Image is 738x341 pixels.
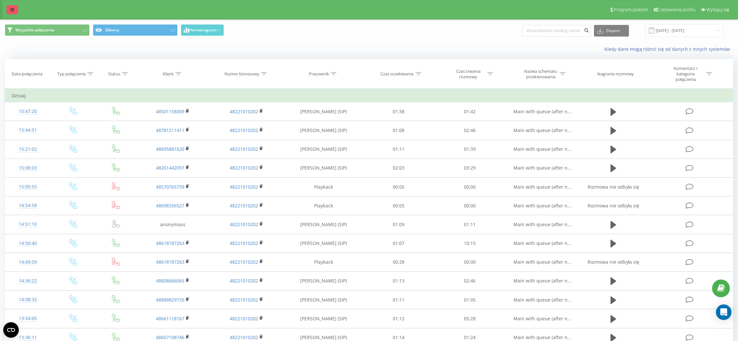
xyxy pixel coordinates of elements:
[363,291,435,309] td: 01:11
[667,66,705,82] div: Komentarz / kategoria połączenia
[434,271,505,290] td: 02:46
[156,108,184,115] a: 48501158009
[284,291,363,309] td: [PERSON_NAME] (SIP)
[230,240,258,246] a: 48221010202
[363,253,435,271] td: 00:28
[284,253,363,271] td: Playback
[434,309,505,328] td: 05:28
[12,124,44,137] div: 15:44:51
[12,275,44,287] div: 14:36:22
[284,234,363,253] td: [PERSON_NAME] (SIP)
[230,203,258,209] a: 48221010202
[12,256,44,269] div: 14:49:59
[706,7,729,12] span: Wyloguj się
[309,71,329,77] div: Pracownik
[363,178,435,196] td: 00:05
[434,140,505,159] td: 01:39
[513,278,571,284] span: Main with queue (after n...
[156,240,184,246] a: 48618187263
[230,334,258,340] a: 48221010202
[363,121,435,140] td: 01:08
[434,253,505,271] td: 00:00
[513,297,571,303] span: Main with queue (after n...
[434,121,505,140] td: 02:46
[434,178,505,196] td: 00:00
[181,24,224,36] button: Harmonogram
[284,102,363,121] td: [PERSON_NAME] (SIP)
[12,181,44,193] div: 15:05:55
[363,140,435,159] td: 01:11
[513,146,571,152] span: Main with queue (after n...
[12,162,44,174] div: 15:08:03
[16,27,54,33] span: Wszystkie połączenia
[5,24,90,36] button: Wszystkie połączenia
[513,240,571,246] span: Main with queue (after n...
[716,304,732,320] div: Open Intercom Messenger
[230,278,258,284] a: 48221010202
[513,221,571,227] span: Main with queue (after n...
[513,334,571,340] span: Main with queue (after n...
[588,259,639,265] span: Rozmowa nie odbyła się
[3,322,19,338] button: Open CMP widget
[12,143,44,156] div: 15:21:02
[513,165,571,171] span: Main with queue (after n...
[363,234,435,253] td: 01:07
[284,309,363,328] td: [PERSON_NAME] (SIP)
[230,184,258,190] a: 48221010202
[230,259,258,265] a: 48221010202
[513,315,571,322] span: Main with queue (after n...
[230,221,258,227] a: 48221010202
[513,184,571,190] span: Main with queue (after n...
[513,108,571,115] span: Main with queue (after n...
[363,196,435,215] td: 00:05
[156,297,184,303] a: 48888829735
[284,178,363,196] td: Playback
[513,203,571,209] span: Main with queue (after n...
[284,121,363,140] td: [PERSON_NAME] (SIP)
[136,215,210,234] td: anonymous
[381,71,414,77] div: Czas oczekiwania
[156,127,184,133] a: 48781211411
[230,146,258,152] a: 48221010202
[363,215,435,234] td: 01:09
[434,215,505,234] td: 01:11
[230,127,258,133] a: 48221010202
[363,102,435,121] td: 01:38
[156,259,184,265] a: 48618187263
[93,24,178,36] button: Główny
[156,334,184,340] a: 48607108746
[284,159,363,177] td: [PERSON_NAME] (SIP)
[363,271,435,290] td: 01:13
[363,159,435,177] td: 02:03
[513,127,571,133] span: Main with queue (after n...
[12,218,44,231] div: 14:51:10
[513,259,571,265] span: Main with queue (after n...
[230,297,258,303] a: 48221010202
[604,46,733,52] a: Kiedy dane mogą różnić się od danych z innych systemów
[523,69,558,80] div: Nazwa schematu przekierowania
[284,196,363,215] td: Playback
[284,271,363,290] td: [PERSON_NAME] (SIP)
[12,293,44,306] div: 14:08:32
[12,312,44,325] div: 13:54:05
[588,203,639,209] span: Rozmowa nie odbyła się
[12,237,44,250] div: 14:50:40
[588,184,639,190] span: Rozmowa nie odbyła się
[156,278,184,284] a: 48608666065
[108,71,120,77] div: Status
[284,215,363,234] td: [PERSON_NAME] (SIP)
[225,71,259,77] div: Numer biznesowy
[434,234,505,253] td: 10:15
[230,315,258,322] a: 48221010202
[659,7,696,12] span: Ustawienia profilu
[597,71,634,77] div: Nagranie rozmowy
[163,71,174,77] div: Klient
[189,28,216,32] span: Harmonogram
[363,309,435,328] td: 01:12
[156,146,184,152] a: 48695881620
[57,71,86,77] div: Typ połączenia
[614,7,648,12] span: Program poleceń
[230,165,258,171] a: 48221010202
[434,102,505,121] td: 01:42
[594,25,629,37] button: Eksport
